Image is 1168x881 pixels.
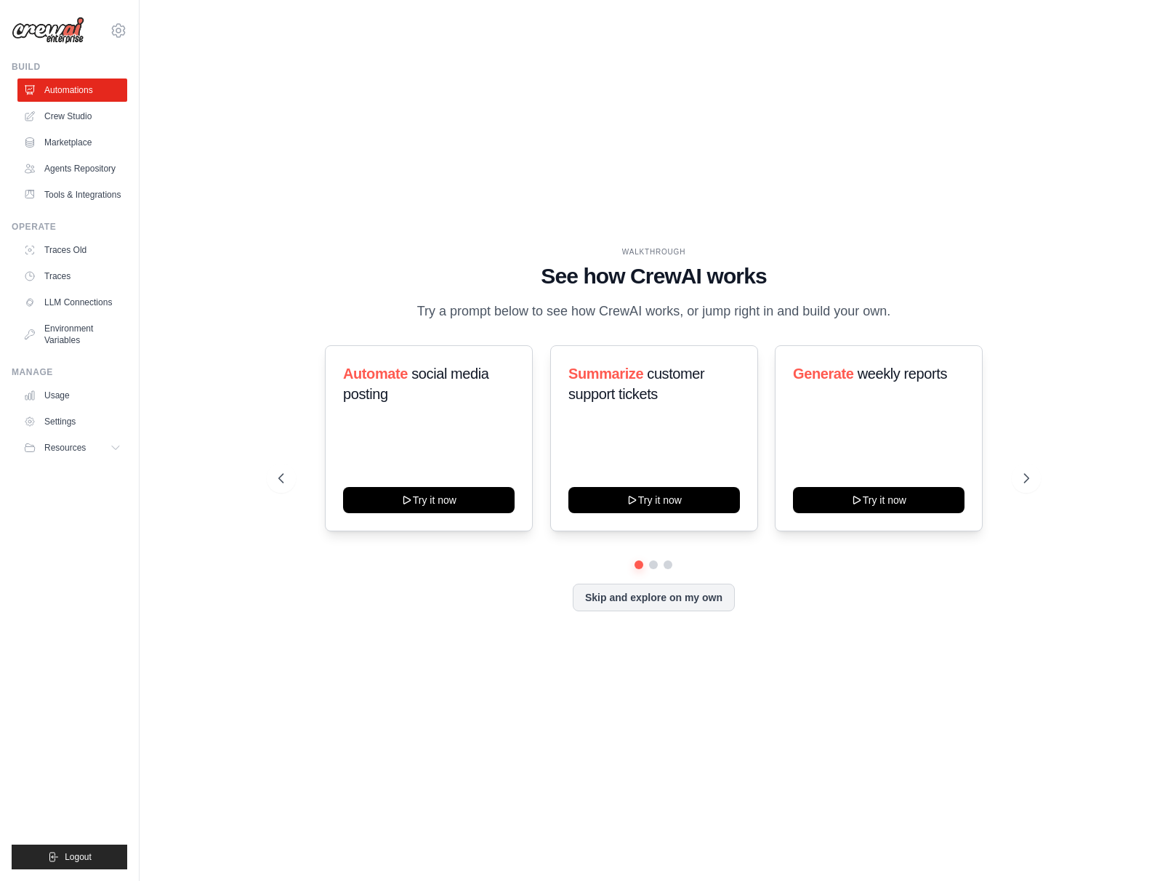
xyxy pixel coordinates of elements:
[793,487,964,513] button: Try it now
[17,384,127,407] a: Usage
[793,366,854,382] span: Generate
[17,436,127,459] button: Resources
[65,851,92,863] span: Logout
[17,317,127,352] a: Environment Variables
[17,183,127,206] a: Tools & Integrations
[343,487,515,513] button: Try it now
[343,366,489,402] span: social media posting
[278,246,1029,257] div: WALKTHROUGH
[17,79,127,102] a: Automations
[17,410,127,433] a: Settings
[44,442,86,454] span: Resources
[568,487,740,513] button: Try it now
[568,366,704,402] span: customer support tickets
[278,263,1029,289] h1: See how CrewAI works
[12,845,127,869] button: Logout
[343,366,408,382] span: Automate
[17,291,127,314] a: LLM Connections
[17,131,127,154] a: Marketplace
[12,17,84,44] img: Logo
[12,366,127,378] div: Manage
[17,157,127,180] a: Agents Repository
[573,584,735,611] button: Skip and explore on my own
[12,61,127,73] div: Build
[568,366,643,382] span: Summarize
[17,105,127,128] a: Crew Studio
[17,265,127,288] a: Traces
[17,238,127,262] a: Traces Old
[858,366,947,382] span: weekly reports
[409,301,898,322] p: Try a prompt below to see how CrewAI works, or jump right in and build your own.
[12,221,127,233] div: Operate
